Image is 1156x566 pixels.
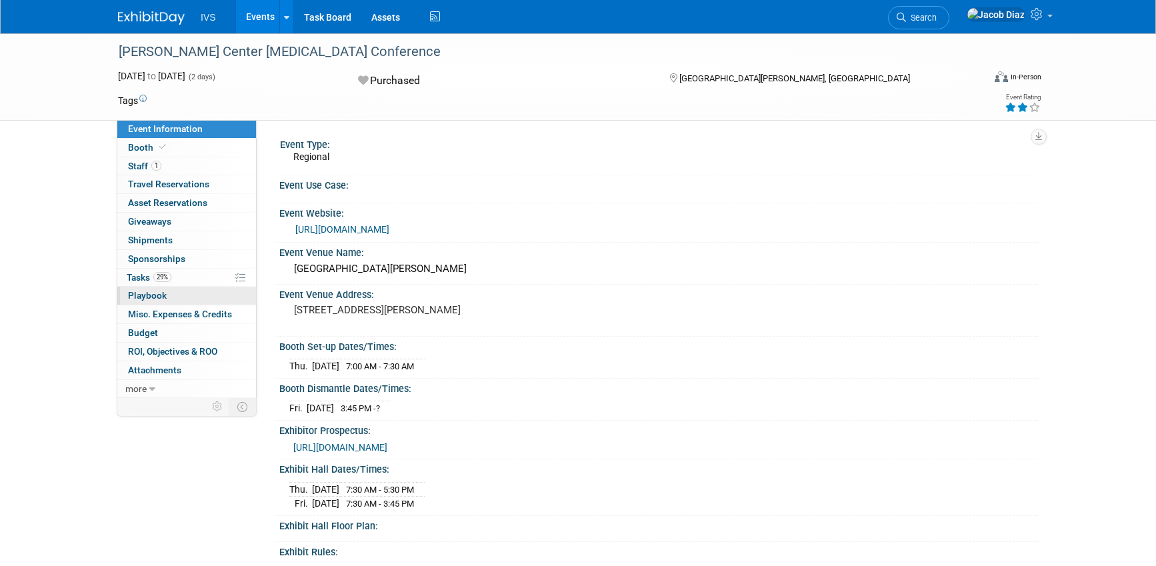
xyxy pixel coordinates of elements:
[117,120,256,138] a: Event Information
[128,142,169,153] span: Booth
[128,179,209,189] span: Travel Reservations
[280,135,1032,151] div: Event Type:
[117,324,256,342] a: Budget
[346,485,414,495] span: 7:30 AM - 5:30 PM
[888,6,949,29] a: Search
[279,421,1038,437] div: Exhibitor Prospectus:
[1005,94,1041,101] div: Event Rating
[117,139,256,157] a: Booth
[967,7,1025,22] img: Jacob Diaz
[128,327,158,338] span: Budget
[279,542,1038,559] div: Exhibit Rules:
[201,12,216,23] span: IVS
[279,285,1038,301] div: Event Venue Address:
[346,499,414,509] span: 7:30 AM - 3:45 PM
[128,216,171,227] span: Giveaways
[229,398,257,415] td: Toggle Event Tabs
[128,290,167,301] span: Playbook
[117,250,256,268] a: Sponsorships
[117,361,256,379] a: Attachments
[279,203,1038,220] div: Event Website:
[117,287,256,305] a: Playbook
[312,497,339,511] td: [DATE]
[1010,72,1041,82] div: In-Person
[279,243,1038,259] div: Event Venue Name:
[159,143,166,151] i: Booth reservation complete
[289,401,307,415] td: Fri.
[312,359,339,373] td: [DATE]
[376,403,380,413] span: ?
[118,11,185,25] img: ExhibitDay
[346,361,414,371] span: 7:00 AM - 7:30 AM
[679,73,910,83] span: [GEOGRAPHIC_DATA][PERSON_NAME], [GEOGRAPHIC_DATA]
[279,175,1038,192] div: Event Use Case:
[118,94,147,107] td: Tags
[117,213,256,231] a: Giveaways
[128,123,203,134] span: Event Information
[279,379,1038,395] div: Booth Dismantle Dates/Times:
[354,69,649,93] div: Purchased
[289,482,312,497] td: Thu.
[206,398,229,415] td: Personalize Event Tab Strip
[151,161,161,171] span: 1
[279,459,1038,476] div: Exhibit Hall Dates/Times:
[117,231,256,249] a: Shipments
[187,73,215,81] span: (2 days)
[904,69,1041,89] div: Event Format
[293,442,387,453] a: [URL][DOMAIN_NAME]
[279,337,1038,353] div: Booth Set-up Dates/Times:
[114,40,963,64] div: [PERSON_NAME] Center [MEDICAL_DATA] Conference
[128,309,232,319] span: Misc. Expenses & Credits
[341,403,380,413] span: 3:45 PM -
[294,304,581,316] pre: [STREET_ADDRESS][PERSON_NAME]
[128,365,181,375] span: Attachments
[117,269,256,287] a: Tasks29%
[289,259,1028,279] div: [GEOGRAPHIC_DATA][PERSON_NAME]
[312,482,339,497] td: [DATE]
[289,497,312,511] td: Fri.
[117,157,256,175] a: Staff1
[117,380,256,398] a: more
[153,272,171,282] span: 29%
[117,175,256,193] a: Travel Reservations
[289,359,312,373] td: Thu.
[117,194,256,212] a: Asset Reservations
[128,253,185,264] span: Sponsorships
[293,151,329,162] span: Regional
[295,224,389,235] a: [URL][DOMAIN_NAME]
[128,197,207,208] span: Asset Reservations
[995,71,1008,82] img: Format-Inperson.png
[117,343,256,361] a: ROI, Objectives & ROO
[307,401,334,415] td: [DATE]
[125,383,147,394] span: more
[906,13,937,23] span: Search
[128,161,161,171] span: Staff
[127,272,171,283] span: Tasks
[145,71,158,81] span: to
[128,346,217,357] span: ROI, Objectives & ROO
[279,516,1038,533] div: Exhibit Hall Floor Plan:
[118,71,185,81] span: [DATE] [DATE]
[128,235,173,245] span: Shipments
[117,305,256,323] a: Misc. Expenses & Credits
